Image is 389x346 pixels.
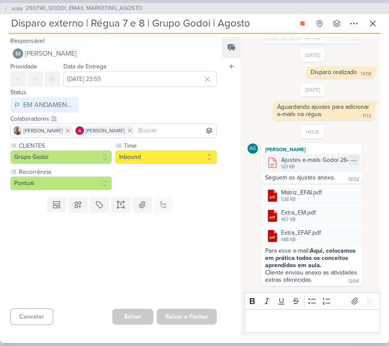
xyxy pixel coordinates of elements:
[263,186,361,205] div: Matriz_EFAI.pdf
[244,292,380,309] div: Editor toolbar
[265,247,359,269] div: Para esse e-mail:
[263,145,361,154] div: [PERSON_NAME]
[9,16,293,31] input: Kard Sem Título
[350,36,359,43] div: 11:41
[244,309,380,333] div: Editor editing area: main
[10,37,45,45] label: Responsável
[10,97,79,113] button: EM ANDAMENTO
[123,141,217,150] label: Time
[248,143,258,154] div: Aline Gimenez Graciano
[23,100,75,110] div: EM ANDAMENTO
[13,126,22,135] img: Iara Santos
[25,48,77,59] span: [PERSON_NAME]
[10,89,27,96] label: Status
[137,125,215,136] input: Buscar
[281,236,321,243] div: 488 KB
[362,113,371,119] div: 11:13
[10,150,112,164] button: Grupo Godoi
[265,247,357,269] strong: Aqui, colocamos em prática todos os conceitos aprendidos em aula.
[265,174,335,181] div: Seguem os ajustes anexo.
[281,164,356,170] div: 123 KB
[75,126,84,135] img: Alessandra Gomes
[115,150,217,164] button: Inbound
[10,46,217,61] button: [PERSON_NAME]
[299,20,306,27] div: Parar relógio
[249,146,256,151] p: AG
[10,114,217,123] div: Colaboradores
[281,196,322,203] div: 538 KB
[281,155,356,164] div: Ajustes e-mails Godoi 26-08.docx
[10,308,53,325] button: Cancelar
[263,154,361,172] div: Ajustes e-mails Godoi 26-08.docx
[348,278,359,285] div: 12:04
[281,208,316,217] div: Extra_EM.pdf
[348,176,359,183] div: 12:02
[63,63,106,70] label: Data de Entrega
[13,48,23,59] img: Mariana Amorim
[24,127,63,134] span: [PERSON_NAME]
[86,127,125,134] span: [PERSON_NAME]
[311,69,357,76] div: Disparo realizado
[361,71,371,78] div: 14:58
[10,176,112,190] button: Pontual
[281,216,316,223] div: 467 KB
[281,228,321,237] div: Extra_EFAF.pdf
[281,188,322,197] div: Matriz_EFAI.pdf
[18,141,112,150] label: CLIENTES
[277,103,371,118] div: Aguardando ajustes para adicionar e-mails na régua.
[18,167,112,176] label: Recorrência
[63,72,217,87] input: Select a date
[263,206,361,225] div: Extra_EM.pdf
[10,63,37,70] label: Prioridade
[263,227,361,245] div: Extra_EFAF.pdf
[265,269,359,283] div: Cliente enviou anexo as atividades extras oferecidas.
